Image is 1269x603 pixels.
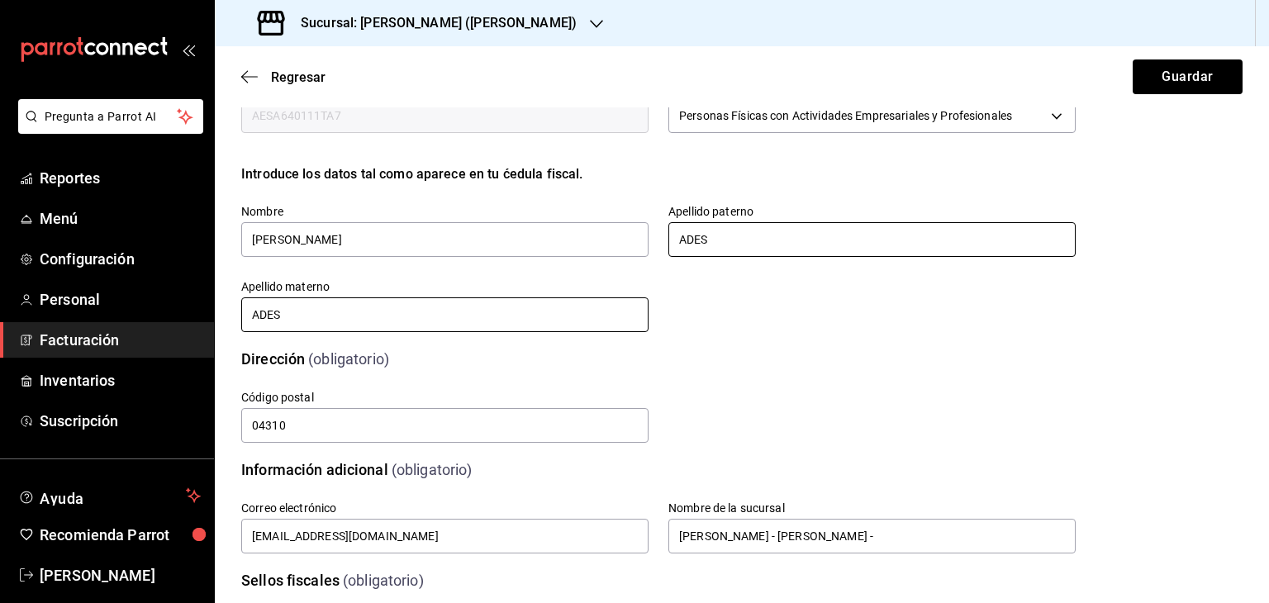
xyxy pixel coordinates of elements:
span: Inventarios [40,369,201,392]
button: open_drawer_menu [182,43,195,56]
label: Nombre [241,206,649,217]
div: (obligatorio) [308,348,389,370]
h3: Sucursal: [PERSON_NAME] ([PERSON_NAME]) [288,13,577,33]
span: Recomienda Parrot [40,524,201,546]
input: Obligatorio [241,408,649,443]
label: Apellido paterno [668,206,1076,217]
span: Ayuda [40,486,179,506]
label: Nombre de la sucursal [668,502,1076,514]
span: Configuración [40,248,201,270]
span: Personal [40,288,201,311]
label: Código postal [241,392,649,403]
label: Apellido materno [241,281,649,292]
div: (obligatorio) [392,458,473,481]
span: Regresar [271,69,326,85]
div: Información adicional [241,458,388,481]
a: Pregunta a Parrot AI [12,120,203,137]
div: Dirección [241,348,305,370]
span: Personas Físicas con Actividades Empresariales y Profesionales [679,107,1012,124]
span: Pregunta a Parrot AI [45,108,178,126]
span: Suscripción [40,410,201,432]
button: Pregunta a Parrot AI [18,99,203,134]
span: [PERSON_NAME] [40,564,201,586]
div: Sellos fiscales [241,569,340,591]
div: (obligatorio) [343,569,424,591]
span: Facturación [40,329,201,351]
label: Correo electrónico [241,502,649,514]
button: Guardar [1133,59,1243,94]
button: Regresar [241,69,326,85]
span: Menú [40,207,201,230]
div: Introduce los datos tal como aparece en tu ćedula fiscal. [241,164,1076,184]
span: Reportes [40,167,201,189]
